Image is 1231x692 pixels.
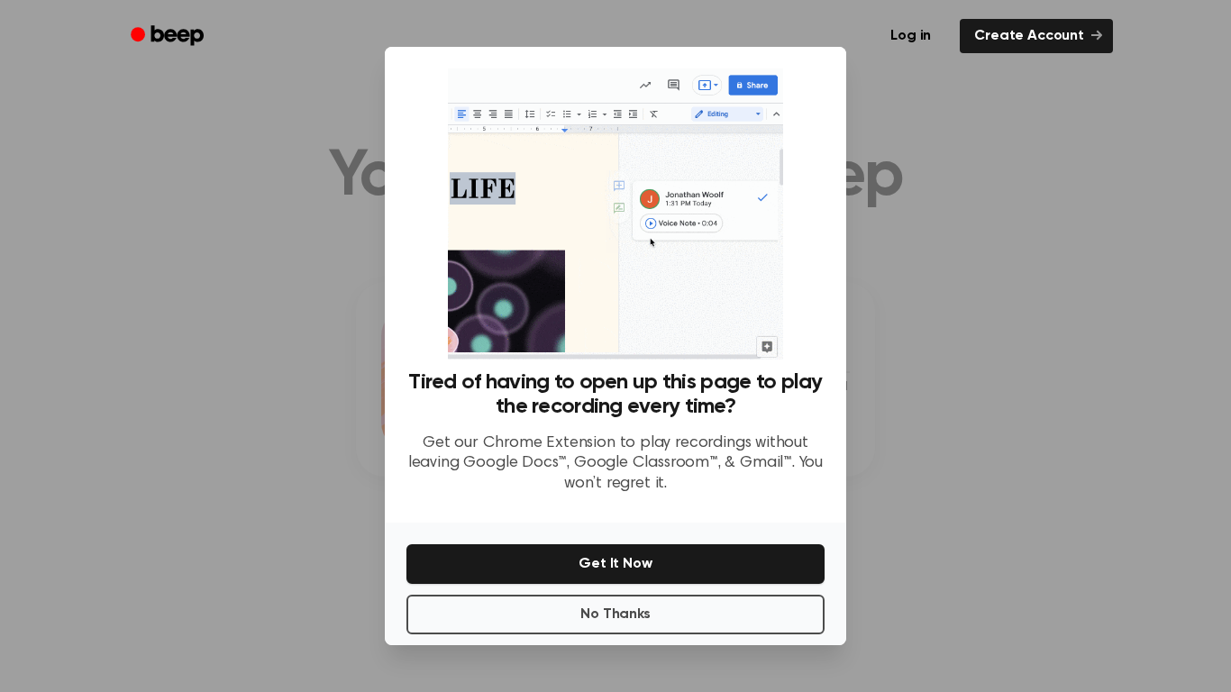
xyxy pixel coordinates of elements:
a: Log in [872,15,949,57]
a: Create Account [960,19,1113,53]
img: Beep extension in action [448,68,782,360]
button: Get It Now [406,544,825,584]
h3: Tired of having to open up this page to play the recording every time? [406,370,825,419]
a: Beep [118,19,220,54]
p: Get our Chrome Extension to play recordings without leaving Google Docs™, Google Classroom™, & Gm... [406,433,825,495]
button: No Thanks [406,595,825,634]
